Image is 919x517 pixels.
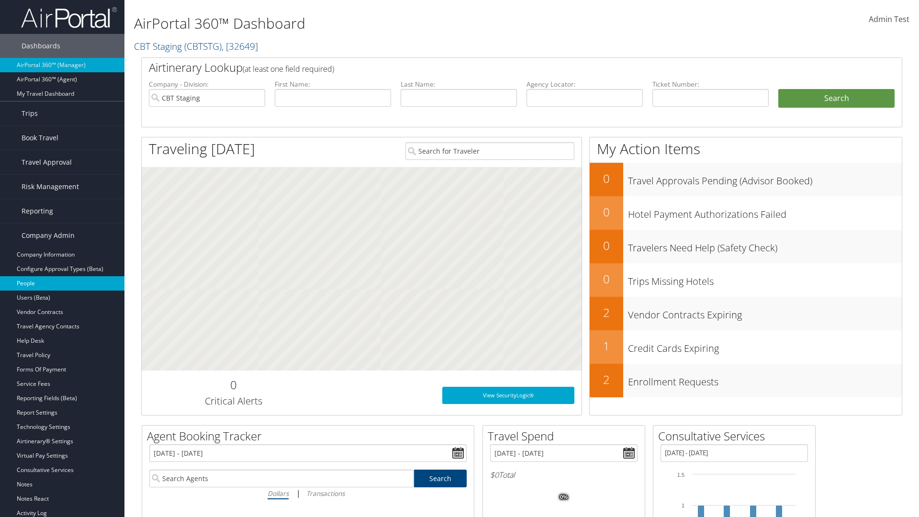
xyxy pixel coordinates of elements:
a: Search [414,470,467,487]
h3: Trips Missing Hotels [628,270,902,288]
h2: 0 [149,377,318,393]
label: Company - Division: [149,79,265,89]
a: Admin Test [869,5,909,34]
h2: Travel Spend [488,428,645,444]
div: | [149,487,467,499]
span: Admin Test [869,14,909,24]
label: First Name: [275,79,391,89]
h2: Consultative Services [658,428,815,444]
h2: Airtinerary Lookup [149,59,831,76]
label: Agency Locator: [527,79,643,89]
h3: Travelers Need Help (Safety Check) [628,236,902,255]
span: Book Travel [22,126,58,150]
h3: Enrollment Requests [628,371,902,389]
label: Last Name: [401,79,517,89]
a: 0Hotel Payment Authorizations Failed [590,196,902,230]
a: 2Vendor Contracts Expiring [590,297,902,330]
h2: 0 [590,204,623,220]
tspan: 1 [682,503,684,508]
span: ( CBTSTG ) [184,40,222,53]
tspan: 1.5 [677,472,684,478]
h2: 1 [590,338,623,354]
h2: 0 [590,271,623,287]
h3: Travel Approvals Pending (Advisor Booked) [628,169,902,188]
h2: 0 [590,170,623,187]
h2: Agent Booking Tracker [147,428,474,444]
span: $0 [490,470,499,480]
h2: 2 [590,371,623,388]
button: Search [778,89,895,108]
a: 0Trips Missing Hotels [590,263,902,297]
h1: Traveling [DATE] [149,139,255,159]
h2: 2 [590,304,623,321]
a: View SecurityLogic® [442,387,574,404]
input: Search for Traveler [405,142,574,160]
a: CBT Staging [134,40,258,53]
a: 0Travel Approvals Pending (Advisor Booked) [590,163,902,196]
span: Reporting [22,199,53,223]
h3: Credit Cards Expiring [628,337,902,355]
label: Ticket Number: [652,79,769,89]
a: 1Credit Cards Expiring [590,330,902,364]
span: (at least one field required) [243,64,334,74]
h1: AirPortal 360™ Dashboard [134,13,651,34]
tspan: 0% [560,495,568,500]
i: Transactions [306,489,345,498]
h3: Hotel Payment Authorizations Failed [628,203,902,221]
h6: Total [490,470,638,480]
span: Company Admin [22,224,75,247]
input: Search Agents [149,470,414,487]
span: Risk Management [22,175,79,199]
h2: 0 [590,237,623,254]
a: 2Enrollment Requests [590,364,902,397]
i: Dollars [268,489,289,498]
span: , [ 32649 ] [222,40,258,53]
span: Dashboards [22,34,60,58]
h1: My Action Items [590,139,902,159]
h3: Vendor Contracts Expiring [628,303,902,322]
span: Travel Approval [22,150,72,174]
h3: Critical Alerts [149,394,318,408]
img: airportal-logo.png [21,6,117,29]
span: Trips [22,101,38,125]
a: 0Travelers Need Help (Safety Check) [590,230,902,263]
